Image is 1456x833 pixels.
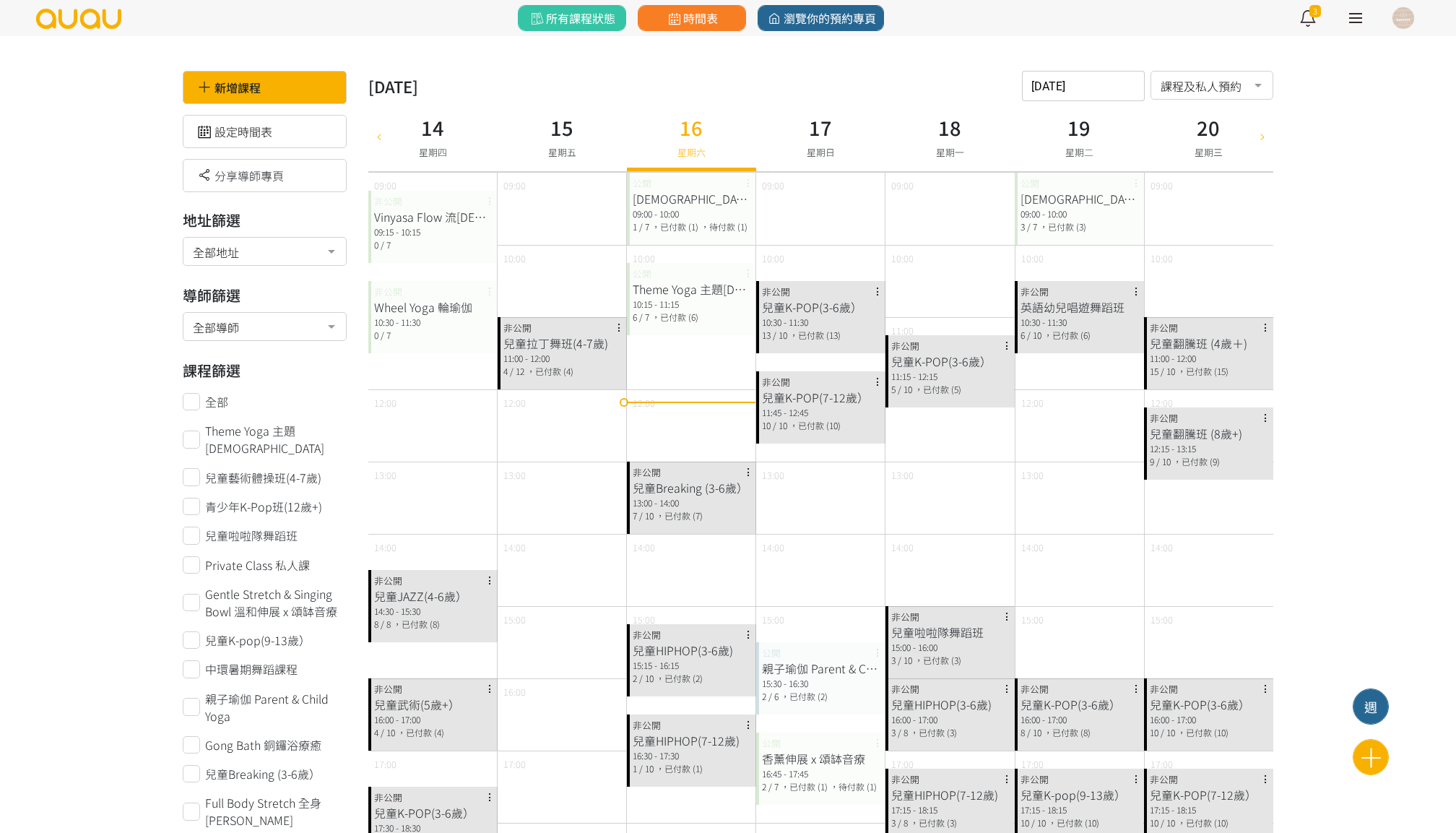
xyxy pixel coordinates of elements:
span: 15 [1150,365,1158,377]
div: 兒童Breaking (3-6歲） [633,479,750,496]
span: 全部導師 [193,316,337,335]
span: 10:00 [503,251,526,265]
span: 15:00 [1021,613,1044,626]
span: ，已付款 (6) [651,311,698,323]
span: 12:00 [374,396,396,410]
span: ，已付款 (1) [781,780,828,793]
div: 16:45 - 17:45 [762,767,880,780]
div: 15:15 - 16:15 [633,659,750,672]
div: 17:15 - 18:15 [1150,803,1267,816]
span: 所有課程狀態 [528,9,615,27]
div: 兒童HIPHOP(7-12歲) [633,732,750,749]
div: 11:00 - 12:00 [1150,352,1267,365]
span: / 10 [639,762,654,774]
span: / 7 [639,311,649,323]
span: ，待付款 (1) [830,780,877,793]
span: / 10 [381,726,395,738]
span: ，已付款 (9) [1173,455,1220,467]
div: 兒童HIPHOP(7-12歲) [891,786,1009,803]
span: 全部地址 [193,241,337,259]
span: 3 [891,654,896,666]
div: 17:15 - 18:15 [1020,803,1138,816]
div: 16:00 - 17:00 [374,713,492,726]
div: 兒童武術(5歲+） [374,696,492,713]
span: 星期四 [419,145,447,159]
span: 14:00 [1021,540,1044,554]
span: / 10 [639,672,654,684]
div: 09:00 - 10:00 [633,207,750,220]
span: 3 [1309,5,1321,17]
span: 15:00 [633,613,655,626]
div: 11:15 - 12:15 [891,370,1009,383]
span: 10:00 [1021,251,1044,265]
h3: 課程篩選 [183,360,347,381]
span: ，已付款 (7) [656,509,703,522]
span: 10 [1150,726,1158,738]
div: 15:30 - 16:30 [762,677,880,690]
span: 兒童藝術體操班(4-7歲) [205,469,321,486]
span: ，已付款 (10) [1177,816,1228,829]
span: 17:00 [891,757,914,771]
span: / 8 [898,816,908,829]
a: 設定時間表 [194,123,272,140]
div: 16:00 - 17:00 [1150,713,1267,726]
input: 請選擇時間表日期 [1022,71,1145,101]
span: / 10 [1161,726,1175,738]
div: 兒童HIPHOP(3-6歲) [633,642,750,659]
span: ，已付款 (15) [1177,365,1228,377]
div: 新增課程 [183,71,347,104]
span: 課程及私人預約 [1161,75,1263,93]
div: 10:30 - 11:30 [374,316,492,329]
span: 12:00 [633,396,655,410]
span: / 7 [381,238,391,251]
span: ，已付款 (1) [651,220,698,233]
span: 14:00 [762,540,784,554]
span: 6 [1020,329,1025,341]
span: / 7 [768,780,779,793]
span: Gong Bath 銅鑼浴療癒 [205,736,321,754]
div: 17:15 - 18:15 [891,803,1009,816]
span: 10 [1150,816,1158,829]
span: ，已付款 (8) [393,618,440,630]
span: 13:00 [1021,468,1044,482]
h3: 導師篩選 [183,285,347,306]
span: 17:00 [1021,757,1044,771]
div: 兒童K-POP(3-6歲） [1020,696,1138,713]
span: ，已付款 (3) [1039,220,1086,233]
span: 13 [762,329,771,341]
div: Vinyasa Flow 流[DEMOGRAPHIC_DATA] [374,208,492,225]
span: ，已付款 (5) [914,383,961,395]
span: 3 [891,726,896,738]
span: ，已付款 (1) [656,762,703,774]
span: 15:00 [762,613,784,626]
span: 兒童Breaking (3-6歲） [205,765,321,782]
div: 兒童K-POP(7-12歲） [1150,786,1267,803]
span: 青少年K-Pop班(12歲+) [205,498,322,515]
div: 兒童K-POP(3-6歲） [1150,696,1267,713]
span: ，已付款 (4) [397,726,444,738]
span: 2 [633,672,637,684]
span: 0 [374,329,378,341]
div: 兒童K-POP(7-12歲） [762,389,880,406]
span: ，已付款 (3) [914,654,961,666]
span: 3 [1020,220,1025,233]
span: 星期五 [548,145,576,159]
span: 11:00 [891,324,914,337]
div: 09:15 - 10:15 [374,225,492,238]
span: 9 [1150,455,1154,467]
span: 15:00 [503,613,526,626]
span: 09:00 [891,178,914,192]
span: Private Class 私人課 [205,556,310,574]
div: 週 [1353,697,1388,717]
a: 瀏覽你的預約專頁 [758,5,884,31]
a: 時間表 [638,5,746,31]
span: 瀏覽你的預約專頁 [766,9,876,27]
span: ，已付款 (10) [1048,816,1099,829]
span: 13:00 [891,468,914,482]
span: 14:00 [503,540,526,554]
span: / 7 [1027,220,1037,233]
span: 2 [762,780,766,793]
span: 星期日 [807,145,835,159]
span: 16:00 [503,685,526,699]
span: 09:00 [1150,178,1173,192]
